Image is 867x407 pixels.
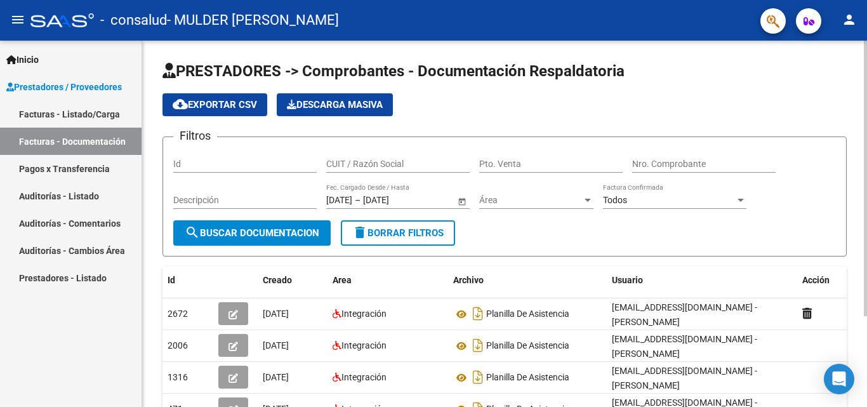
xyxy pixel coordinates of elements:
[173,97,188,112] mat-icon: cloud_download
[263,309,289,319] span: [DATE]
[455,194,468,208] button: Open calendar
[479,195,582,206] span: Área
[287,99,383,110] span: Descarga Masiva
[185,225,200,240] mat-icon: search
[341,372,387,382] span: Integración
[326,195,352,206] input: Fecha inicio
[797,267,861,294] datatable-header-cell: Acción
[277,93,393,116] app-download-masive: Descarga masiva de comprobantes (adjuntos)
[612,334,757,359] span: [EMAIL_ADDRESS][DOMAIN_NAME] - [PERSON_NAME]
[6,53,39,67] span: Inicio
[612,302,757,327] span: [EMAIL_ADDRESS][DOMAIN_NAME] - [PERSON_NAME]
[168,275,175,285] span: Id
[173,99,257,110] span: Exportar CSV
[185,227,319,239] span: Buscar Documentacion
[258,267,328,294] datatable-header-cell: Creado
[263,275,292,285] span: Creado
[263,340,289,350] span: [DATE]
[603,195,627,205] span: Todos
[168,340,188,350] span: 2006
[168,372,188,382] span: 1316
[6,80,122,94] span: Prestadores / Proveedores
[277,93,393,116] button: Descarga Masiva
[263,372,289,382] span: [DATE]
[802,275,830,285] span: Acción
[341,220,455,246] button: Borrar Filtros
[162,62,625,80] span: PRESTADORES -> Comprobantes - Documentación Respaldatoria
[842,12,857,27] mat-icon: person
[341,340,387,350] span: Integración
[486,341,569,351] span: Planilla De Asistencia
[352,225,367,240] mat-icon: delete
[341,309,387,319] span: Integración
[173,127,217,145] h3: Filtros
[333,275,352,285] span: Area
[167,6,339,34] span: - MULDER [PERSON_NAME]
[162,93,267,116] button: Exportar CSV
[173,220,331,246] button: Buscar Documentacion
[363,195,425,206] input: Fecha fin
[355,195,361,206] span: –
[470,367,486,387] i: Descargar documento
[448,267,607,294] datatable-header-cell: Archivo
[470,335,486,356] i: Descargar documento
[100,6,167,34] span: - consalud
[162,267,213,294] datatable-header-cell: Id
[352,227,444,239] span: Borrar Filtros
[328,267,448,294] datatable-header-cell: Area
[486,309,569,319] span: Planilla De Asistencia
[453,275,484,285] span: Archivo
[824,364,854,394] div: Open Intercom Messenger
[607,267,797,294] datatable-header-cell: Usuario
[486,373,569,383] span: Planilla De Asistencia
[168,309,188,319] span: 2672
[10,12,25,27] mat-icon: menu
[470,304,486,324] i: Descargar documento
[612,275,643,285] span: Usuario
[612,366,757,390] span: [EMAIL_ADDRESS][DOMAIN_NAME] - [PERSON_NAME]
